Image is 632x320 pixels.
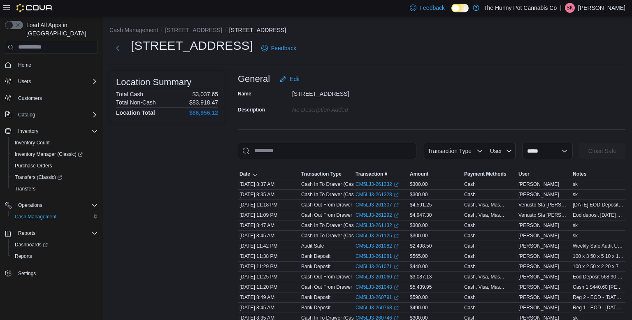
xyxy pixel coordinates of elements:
p: Bank Deposit [301,253,330,260]
a: CM5LJ3-261328External link [355,191,399,198]
svg: External link [394,285,399,290]
div: Sarah Kailan [565,3,575,13]
button: Transaction # [354,169,408,179]
button: Payment Methods [462,169,517,179]
span: Payment Methods [464,171,507,177]
p: $83,918.47 [189,99,218,106]
button: User [517,169,571,179]
h3: General [238,74,270,84]
div: Cash, Visa, Mas... [464,202,504,208]
button: Reports [8,250,101,262]
span: Inventory Manager (Classic) [12,149,98,159]
a: CM5LJ3-261292External link [355,212,399,218]
span: Reports [12,251,98,261]
div: Cash, Visa, Mas... [464,284,504,290]
a: Transfers (Classic) [12,172,65,182]
button: Inventory Count [8,137,101,148]
span: $3,087.13 [410,274,432,280]
button: [STREET_ADDRESS] [229,27,286,33]
span: Users [18,78,31,85]
svg: External link [394,254,399,259]
span: Purchase Orders [15,162,52,169]
span: Notes [573,171,586,177]
svg: External link [394,275,399,280]
span: $4,591.25 [410,202,432,208]
div: Cash [464,191,476,198]
span: Weekly Safe Audit USD 100 x 1 50 x 3 20 x 2 10 x 1 5 x 3 1 x 1 [573,243,624,249]
img: Cova [16,4,53,12]
h4: Location Total [116,109,155,116]
span: sk [573,232,578,239]
p: | [560,3,562,13]
p: Cash Out From Drawer (Cash 1) [301,202,372,208]
div: [STREET_ADDRESS] [292,87,402,97]
span: Operations [15,200,98,210]
p: Cash In To Drawer (Cash 1) [301,191,362,198]
a: Inventory Manager (Classic) [12,149,86,159]
span: Catalog [18,111,35,118]
div: Cash [464,243,476,249]
input: This is a search bar. As you type, the results lower in the page will automatically filter. [238,143,416,159]
svg: External link [394,234,399,239]
span: Edit [290,75,300,83]
button: Reports [2,227,101,239]
span: [PERSON_NAME] [518,263,559,270]
nav: An example of EuiBreadcrumbs [109,26,625,36]
button: Customers [2,92,101,104]
div: Cash [464,181,476,188]
a: Feedback [258,40,300,56]
span: Settings [18,270,36,277]
p: Bank Deposit [301,263,330,270]
h6: Total Cash [116,91,143,97]
p: Cash In To Drawer (Cash 2) [301,222,362,229]
div: [DATE] 11:25 PM [238,272,300,282]
span: Home [18,62,31,68]
span: $5,439.95 [410,284,432,290]
a: Purchase Orders [12,161,56,171]
div: Cash [464,253,476,260]
div: [DATE] 11:20 PM [238,282,300,292]
span: User [518,171,530,177]
span: Customers [18,95,42,102]
button: Cash Management [109,27,158,33]
span: $565.00 [410,253,428,260]
svg: External link [394,223,399,228]
span: Feedback [271,44,296,52]
span: Dashboards [12,240,98,250]
svg: External link [394,295,399,300]
div: [DATE] 8:49 AM [238,292,300,302]
span: Eod Deposit 568.90 SK, BR, RF, NW, BW, CK [573,274,624,280]
label: Description [238,107,265,113]
p: The Hunny Pot Cannabis Co [483,3,557,13]
button: Operations [15,200,46,210]
span: Venusto Sta [PERSON_NAME] III [518,202,569,208]
span: $590.00 [410,294,428,301]
div: Cash [464,232,476,239]
div: Cash, Visa, Mas... [464,274,504,280]
span: Catalog [15,110,98,120]
button: Notes [571,169,625,179]
button: Transaction Type [300,169,354,179]
svg: External link [394,213,399,218]
a: Dashboards [12,240,51,250]
div: [DATE] 8:35 AM [238,190,300,199]
a: CM5LJ3-261060External link [355,274,399,280]
span: $490.00 [410,304,428,311]
p: Cash Out From Drawer (Cash 1) [301,284,372,290]
a: CM5LJ3-261307External link [355,202,399,208]
span: Transfers (Classic) [12,172,98,182]
button: Reports [15,228,39,238]
svg: External link [394,182,399,187]
div: [DATE] 8:47 AM [238,220,300,230]
span: Customers [15,93,98,103]
a: CM5LJ3-260791External link [355,294,399,301]
span: $440.00 [410,263,428,270]
span: $2,498.50 [410,243,432,249]
span: Transfers [12,184,98,194]
span: [PERSON_NAME] [518,294,559,301]
a: Home [15,60,35,70]
div: [DATE] 11:38 PM [238,251,300,261]
span: [PERSON_NAME] [518,284,559,290]
span: Cash 1 $440.60 [PERSON_NAME] [PERSON_NAME] [PERSON_NAME] [573,284,624,290]
span: Transaction Type [428,148,472,154]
